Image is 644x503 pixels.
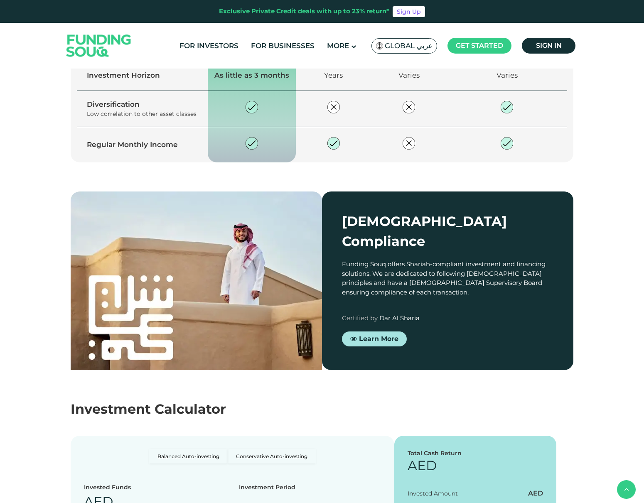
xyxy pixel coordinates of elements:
span: Varies [398,71,420,79]
span: Years [324,71,343,79]
a: Sign Up [393,6,425,17]
div: Invested Funds [84,483,131,492]
div: Low correlation to other asset classes [87,110,198,118]
label: Balanced Auto-investing [149,449,228,464]
img: private-close [327,101,340,113]
span: As little as 3 months [214,71,289,79]
div: Funding Souq offers Shariah-compliant investment and financing solutions. We are dedicated to fol... [342,260,553,297]
a: Learn More [342,331,407,346]
span: Calculator [155,401,226,417]
img: private-check [246,137,258,150]
span: Dar Al Sharia [379,314,420,322]
div: Diversification [87,99,198,110]
a: For Investors [177,39,241,53]
span: AED [408,457,437,474]
span: Investment [71,401,151,417]
span: Certified by [342,314,378,322]
button: back [617,480,636,499]
img: Logo [58,25,140,67]
td: Regular Monthly Income [77,127,208,162]
span: Global عربي [385,41,433,51]
label: Conservative Auto-investing [228,449,316,464]
div: [DEMOGRAPHIC_DATA] Compliance [342,211,553,251]
img: private-check [501,137,513,150]
img: shariah-img [71,191,322,378]
img: SA Flag [376,42,383,49]
span: Sign in [536,42,562,49]
a: Sign in [522,38,575,54]
img: private-close [403,101,415,113]
span: AED [528,489,543,497]
span: More [327,42,349,50]
span: Get started [456,42,503,49]
div: Exclusive Private Credit deals with up to 23% return* [219,7,389,16]
img: private-close [403,137,415,150]
img: private-check [501,101,513,113]
div: Investment Period [239,483,295,492]
div: Invested Amount [408,489,458,498]
div: Basic radio toggle button group [149,449,316,464]
a: For Businesses [249,39,317,53]
div: Total Cash Return [408,449,543,458]
span: Learn More [359,335,398,343]
img: private-check [246,101,258,113]
td: Investment Horizon [77,60,208,91]
span: Varies [497,71,518,79]
img: private-check [327,137,340,150]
